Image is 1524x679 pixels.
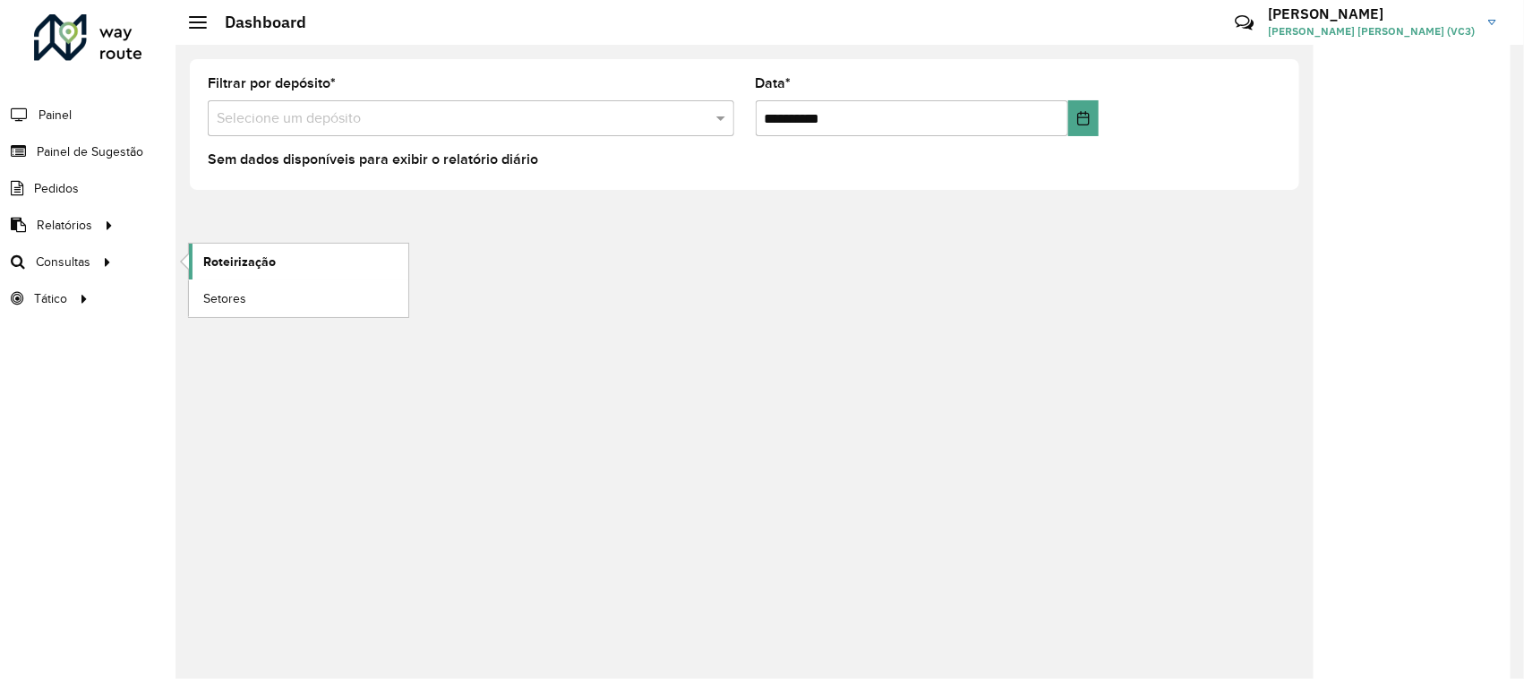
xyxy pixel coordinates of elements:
h2: Dashboard [207,13,306,32]
a: Contato Rápido [1225,4,1263,42]
span: Setores [203,289,246,308]
span: Painel de Sugestão [37,142,143,161]
span: [PERSON_NAME] [PERSON_NAME] (VC3) [1268,23,1475,39]
h3: [PERSON_NAME] [1268,5,1475,22]
label: Sem dados disponíveis para exibir o relatório diário [208,149,538,170]
span: Consultas [36,253,90,271]
span: Roteirização [203,253,276,271]
button: Choose Date [1068,100,1099,136]
label: Filtrar por depósito [208,73,336,94]
span: Tático [34,289,67,308]
label: Data [756,73,792,94]
span: Painel [39,106,72,125]
span: Relatórios [37,216,92,235]
span: Pedidos [34,179,79,198]
a: Setores [189,280,408,316]
a: Roteirização [189,244,408,279]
